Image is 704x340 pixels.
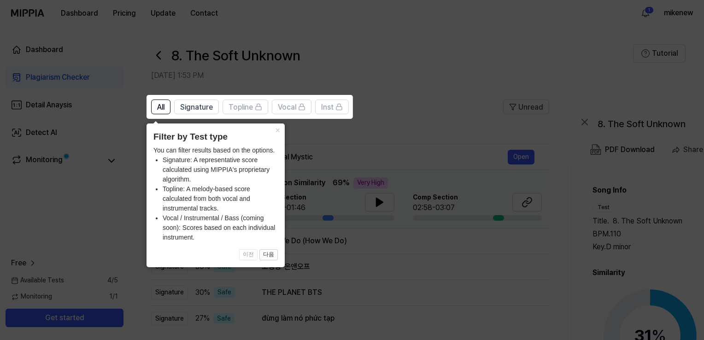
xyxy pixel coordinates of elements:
span: All [157,102,164,113]
span: Vocal [278,102,296,113]
button: Close [270,123,285,136]
li: Vocal / Instrumental / Bass (coming soon): Scores based on each individual instrument. [163,213,278,242]
li: Signature: A representative score calculated using MIPPIA's proprietary algorithm. [163,155,278,184]
div: You can filter results based on the options. [153,146,278,242]
button: All [151,100,170,114]
button: Signature [174,100,219,114]
button: Vocal [272,100,311,114]
span: Inst [321,102,334,113]
button: 다음 [259,249,278,260]
li: Topline: A melody-based score calculated from both vocal and instrumental tracks. [163,184,278,213]
button: Inst [315,100,349,114]
button: Topline [223,100,268,114]
span: Signature [180,102,213,113]
span: Topline [229,102,253,113]
header: Filter by Test type [153,130,278,144]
